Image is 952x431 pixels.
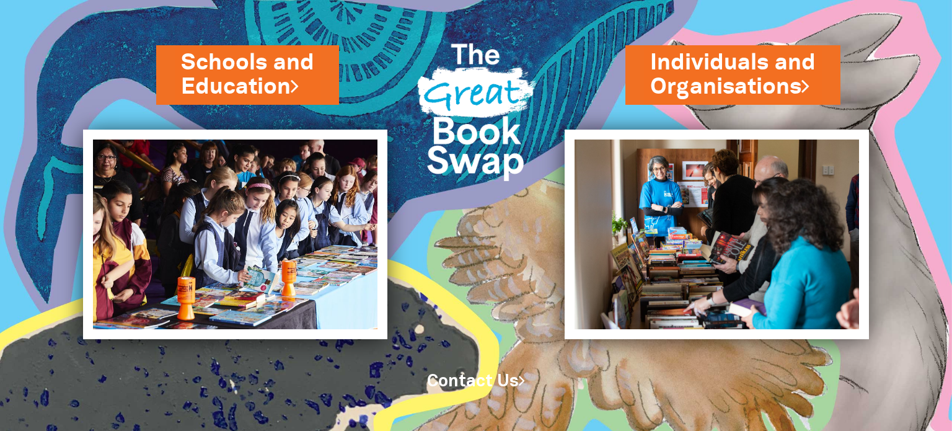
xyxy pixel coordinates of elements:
img: Great Bookswap logo [406,15,546,201]
a: Contact Us [427,374,525,389]
a: Individuals andOrganisations [650,47,816,102]
img: Individuals and Organisations [565,130,869,339]
a: Schools andEducation [181,47,314,102]
img: Schools and Education [83,130,387,339]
